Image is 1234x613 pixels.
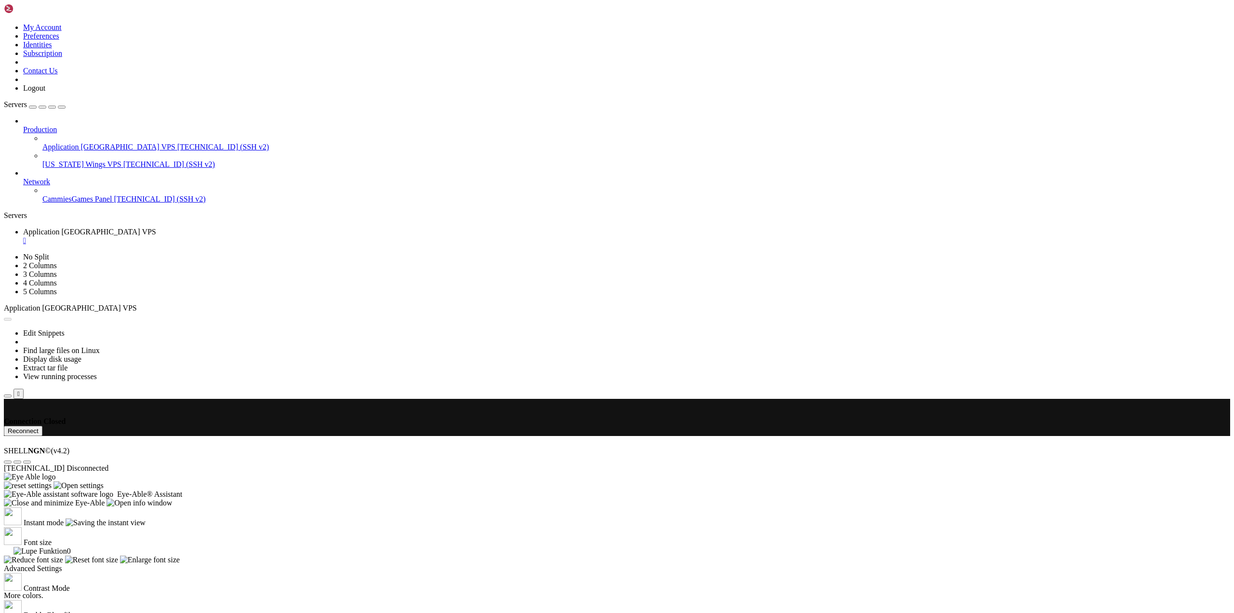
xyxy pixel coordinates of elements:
a: CammiesGames Panel [TECHNICAL_ID] (SSH v2) [42,195,1230,204]
span: CammiesGames Panel [42,195,112,203]
li: [US_STATE] Wings VPS [TECHNICAL_ID] (SSH v2) [42,151,1230,169]
li: Production [23,117,1230,169]
a: Network [23,177,1230,186]
a: 5 Columns [23,287,57,296]
a: Identities [23,41,52,49]
li: CammiesGames Panel [TECHNICAL_ID] (SSH v2) [42,186,1230,204]
a: 2 Columns [23,261,57,270]
span: [TECHNICAL_ID] (SSH v2) [114,195,205,203]
a: Display disk usage [23,355,81,363]
a: Extract tar file [23,364,67,372]
span: Servers [4,100,27,109]
a: Find large files on Linux [23,346,100,354]
a: Application [GEOGRAPHIC_DATA] VPS [TECHNICAL_ID] (SSH v2) [42,143,1230,151]
span: [US_STATE] Wings VPS [42,160,121,168]
a: Edit Snippets [23,329,65,337]
li: Network [23,169,1230,204]
a: 3 Columns [23,270,57,278]
a: Subscription [23,49,62,57]
a: Application Germany VPS [23,228,1230,245]
div:  [17,390,20,397]
li: Application [GEOGRAPHIC_DATA] VPS [TECHNICAL_ID] (SSH v2) [42,134,1230,151]
span: [TECHNICAL_ID] (SSH v2) [177,143,269,151]
span: [TECHNICAL_ID] (SSH v2) [123,160,215,168]
a: 4 Columns [23,279,57,287]
a: No Split [23,253,49,261]
span: Production [23,125,57,134]
button:  [13,389,24,399]
a: [US_STATE] Wings VPS [TECHNICAL_ID] (SSH v2) [42,160,1230,169]
a:  [23,236,1230,245]
a: View running processes [23,372,97,381]
span: Network [23,177,50,186]
a: Servers [4,100,66,109]
a: Contact Us [23,67,58,75]
img: Shellngn [4,4,59,14]
span: Application [GEOGRAPHIC_DATA] VPS [4,304,137,312]
a: Production [23,125,1230,134]
a: Logout [23,84,45,92]
a: Preferences [23,32,59,40]
div: Servers [4,211,1230,220]
a: My Account [23,23,62,31]
span: Application [GEOGRAPHIC_DATA] VPS [23,228,156,236]
span: Application [GEOGRAPHIC_DATA] VPS [42,143,175,151]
